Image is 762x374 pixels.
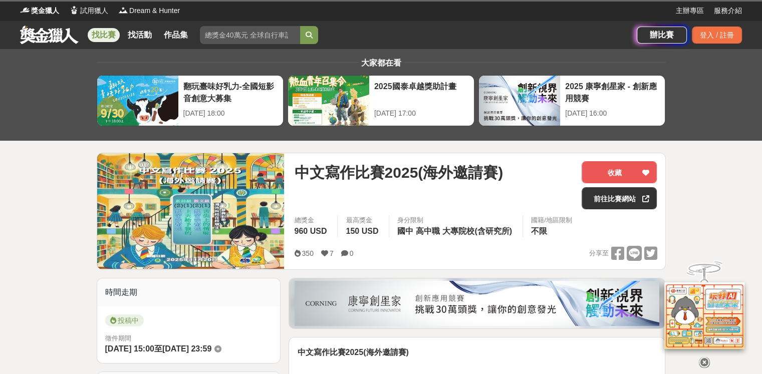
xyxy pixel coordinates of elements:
span: 960 USD [294,227,327,235]
a: 服務介紹 [714,6,742,16]
img: d2146d9a-e6f6-4337-9592-8cefde37ba6b.png [664,282,744,349]
a: 主辦專區 [676,6,704,16]
a: Logo試用獵人 [69,6,108,16]
span: 350 [302,249,313,257]
span: 徵件期間 [105,334,131,342]
a: 找比賽 [88,28,120,42]
span: 中文寫作比賽2025(海外邀請賽) [294,161,503,184]
span: 7 [330,249,334,257]
span: 0 [350,249,354,257]
img: Logo [69,5,79,15]
span: 試用獵人 [80,6,108,16]
span: 150 USD [346,227,378,235]
div: [DATE] 16:00 [565,108,660,119]
span: Dream & Hunter [129,6,180,16]
div: 國籍/地區限制 [531,215,572,225]
span: 獎金獵人 [31,6,59,16]
input: 總獎金40萬元 全球自行車設計比賽 [200,26,300,44]
a: 2025 康寧創星家 - 創新應用競賽[DATE] 16:00 [478,75,665,126]
div: 身分限制 [397,215,515,225]
span: 國中 [397,227,413,235]
span: 總獎金 [294,215,329,225]
div: 登入 / 註冊 [692,27,742,44]
a: 辦比賽 [637,27,687,44]
img: Logo [20,5,30,15]
a: LogoDream & Hunter [118,6,180,16]
img: be6ed63e-7b41-4cb8-917a-a53bd949b1b4.png [295,281,659,326]
span: 投稿中 [105,314,144,326]
a: 2025國泰卓越獎助計畫[DATE] 17:00 [288,75,474,126]
span: 高中職 [416,227,440,235]
span: 大家都在看 [359,59,404,67]
span: 不限 [531,227,547,235]
span: 分享至 [589,246,608,261]
a: 翻玩臺味好乳力-全國短影音創意大募集[DATE] 18:00 [97,75,284,126]
span: 至 [154,344,162,353]
img: Logo [118,5,128,15]
div: [DATE] 18:00 [183,108,278,119]
a: Logo獎金獵人 [20,6,59,16]
div: 2025 康寧創星家 - 創新應用競賽 [565,81,660,103]
a: 找活動 [124,28,156,42]
span: 最高獎金 [346,215,381,225]
span: [DATE] 15:00 [105,344,154,353]
div: [DATE] 17:00 [374,108,469,119]
span: 大專院校(含研究所) [442,227,512,235]
div: 2025國泰卓越獎助計畫 [374,81,469,103]
div: 時間走期 [97,278,281,306]
div: 翻玩臺味好乳力-全國短影音創意大募集 [183,81,278,103]
button: 收藏 [582,161,657,183]
a: 作品集 [160,28,192,42]
img: Cover Image [97,153,285,269]
span: [DATE] 23:59 [162,344,211,353]
strong: 中文寫作比賽2025(海外邀請賽) [297,348,408,356]
a: 前往比賽網站 [582,187,657,209]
